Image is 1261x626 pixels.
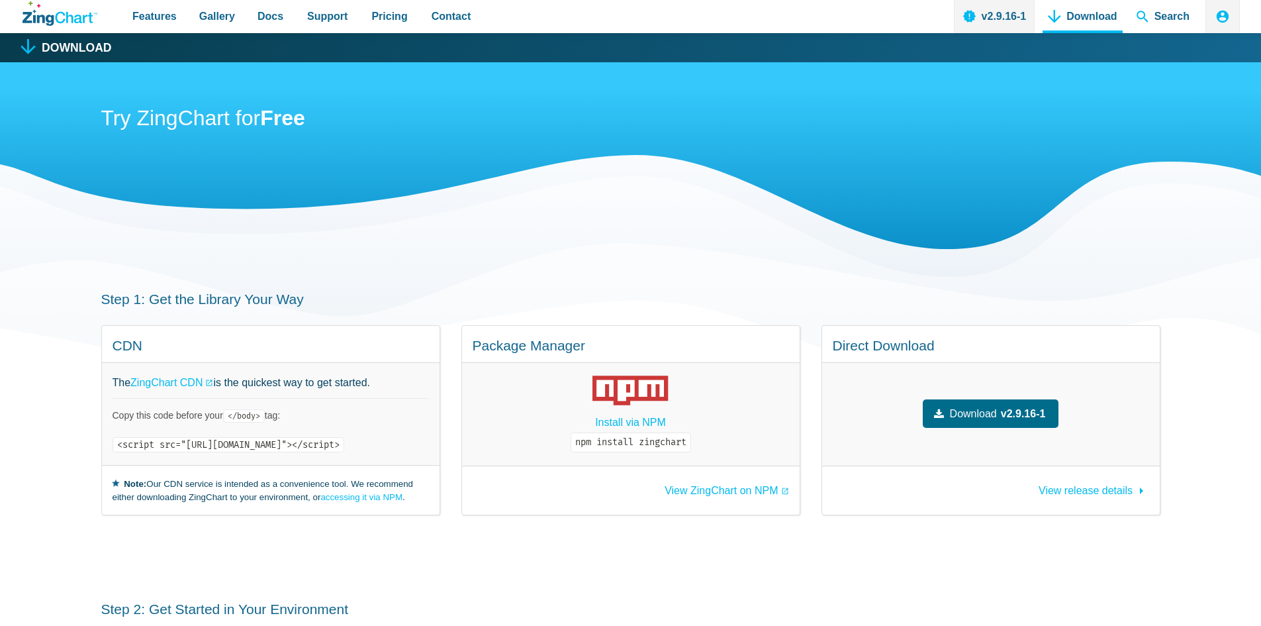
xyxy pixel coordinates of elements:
[473,337,789,354] h4: Package Manager
[199,7,235,25] span: Gallery
[132,7,177,25] span: Features
[101,600,1160,618] h3: Step 2: Get Started in Your Environment
[1039,478,1148,496] a: View release details
[113,409,429,422] p: Copy this code before your tag:
[260,106,305,130] strong: Free
[113,337,429,354] h4: CDN
[223,409,265,423] code: </body>
[665,486,788,496] a: View ZingChart on NPM
[307,7,348,25] span: Support
[923,399,1059,428] a: Downloadv2.9.16-1
[1001,405,1046,423] strong: v2.9.16-1
[101,105,1160,134] h2: Try ZingChart for
[1039,485,1133,496] span: View release details
[42,42,112,54] h1: Download
[113,476,429,504] small: Our CDN service is intended as a convenience tool. We recommend either downloading ZingChart to y...
[320,492,402,502] a: accessing it via NPM
[113,374,429,391] p: The is the quickest way to get started.
[124,479,146,489] strong: Note:
[432,7,471,25] span: Contact
[571,433,691,452] code: npm install zingchart
[23,1,97,26] a: ZingChart Logo. Click to return to the homepage
[113,437,344,452] code: <script src="[URL][DOMAIN_NAME]"></script>
[950,405,997,423] span: Download
[130,374,213,391] a: ZingChart CDN
[595,413,666,431] a: Install via NPM
[371,7,407,25] span: Pricing
[833,337,1149,354] h4: Direct Download
[257,7,283,25] span: Docs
